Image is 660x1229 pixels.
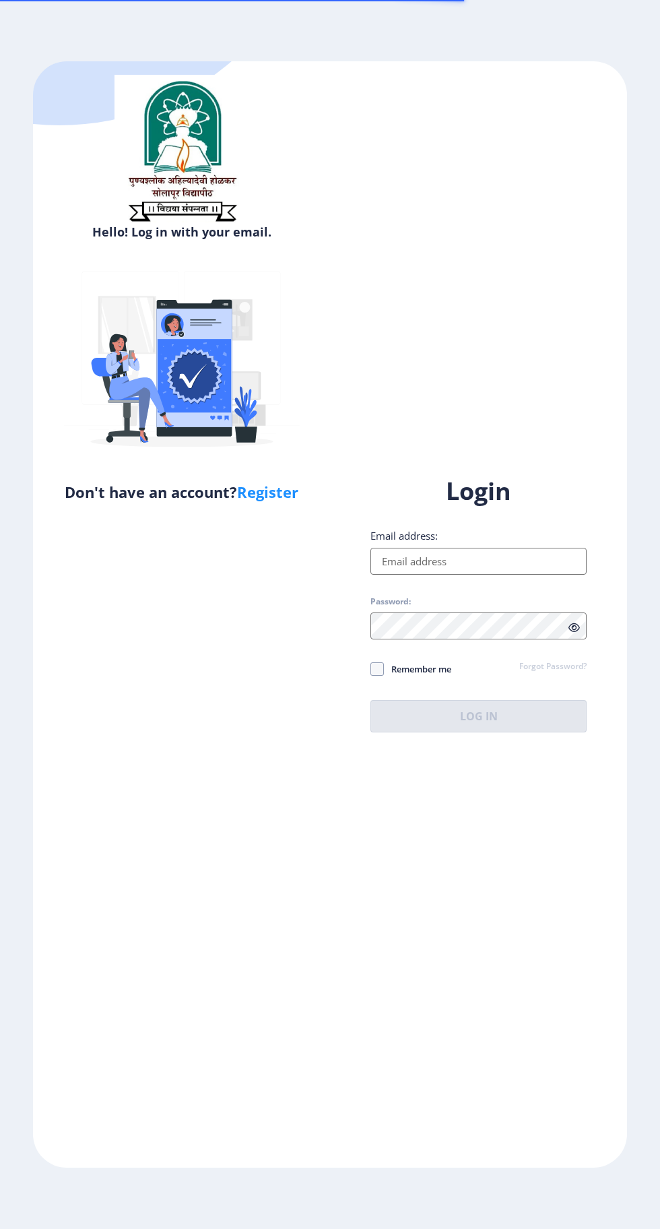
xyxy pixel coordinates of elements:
a: Register [237,482,298,502]
button: Log In [370,700,587,732]
h1: Login [370,475,587,507]
img: Verified-rafiki.svg [64,245,300,481]
img: sulogo.png [114,75,249,227]
label: Email address: [370,529,438,542]
a: Forgot Password? [519,661,587,673]
h6: Hello! Log in with your email. [43,224,320,240]
label: Password: [370,596,411,607]
span: Remember me [384,661,451,677]
input: Email address [370,548,587,575]
h5: Don't have an account? [43,481,320,503]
